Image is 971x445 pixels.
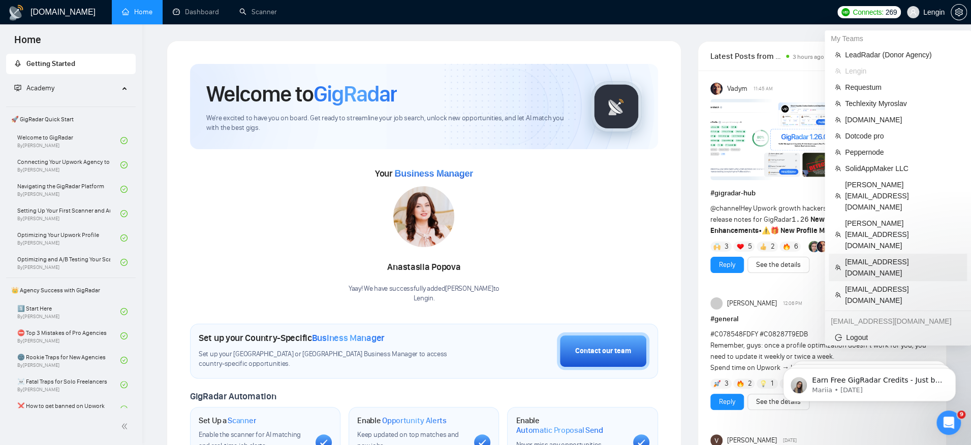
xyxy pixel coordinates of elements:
a: ☠️ Fatal Traps for Solo FreelancersBy[PERSON_NAME] [17,373,120,396]
span: 👑 Agency Success with GigRadar [7,280,135,300]
span: Dotcode pro [845,130,961,142]
div: tm.workcloud@gmail.com [825,313,971,329]
span: team [835,84,841,90]
button: See the details [747,257,809,273]
a: Setting Up Your First Scanner and Auto-BidderBy[PERSON_NAME] [17,202,120,225]
p: Lengin . [349,294,499,303]
a: ❌ How to get banned on Upwork [17,398,120,420]
span: logout [835,334,842,341]
div: Anastasiia Popova [349,259,499,276]
span: [EMAIL_ADDRESS][DOMAIN_NAME] [845,256,961,279]
span: check-circle [120,381,128,388]
img: 1686131229812-7.jpg [393,186,454,247]
a: Welcome to GigRadarBy[PERSON_NAME] [17,129,120,152]
span: Remember, guys: once a profile optimization doesn’t work for you, you need to update it weekly or... [710,330,926,372]
div: Contact our team [575,346,631,357]
span: GigRadar Automation [190,391,276,402]
span: 5 [747,242,751,252]
img: ❤️ [737,243,744,250]
a: searchScanner [239,8,277,16]
img: 👍 [760,243,767,250]
h1: Set up your Country-Specific [199,332,385,344]
span: 2 [771,242,775,252]
span: team [835,165,841,172]
span: Requestum [845,82,961,93]
span: team [835,52,841,58]
span: @channel [710,204,740,213]
span: Logout [835,332,961,343]
span: GigRadar [314,80,397,108]
span: Business Manager [312,332,385,344]
span: 🚀 GigRadar Quick Start [7,109,135,129]
a: 1️⃣ Start HereBy[PERSON_NAME] [17,300,120,323]
span: Your [375,168,473,179]
li: Getting Started [6,54,136,74]
a: 🌚 Rookie Traps for New AgenciesBy[PERSON_NAME] [17,349,120,371]
span: 6 [794,242,798,252]
span: Business Manager [394,168,473,179]
span: Opportunity Alerts [382,416,447,426]
span: Set up your [GEOGRAPHIC_DATA] or [GEOGRAPHIC_DATA] Business Manager to access country-specific op... [199,350,469,369]
a: Navigating the GigRadar PlatformBy[PERSON_NAME] [17,178,120,200]
span: Connects: [853,7,883,18]
span: 9 [957,410,965,419]
strong: New Profile Match feature: [780,226,866,235]
img: 💡 [760,380,767,387]
span: check-circle [120,357,128,364]
button: See the details [747,394,809,410]
span: check-circle [120,210,128,217]
span: 3 hours ago [792,53,824,60]
span: Academy [26,84,54,92]
span: team [835,193,841,199]
img: 🔥 [783,243,790,250]
a: ⛔ Top 3 Mistakes of Pro AgenciesBy[PERSON_NAME] [17,325,120,347]
span: team [835,231,841,237]
h1: Enable [516,416,624,435]
h1: Welcome to [206,80,397,108]
span: team [835,292,841,298]
h1: # gigradar-hub [710,188,934,199]
span: team [835,100,841,107]
h1: Set Up a [199,416,256,426]
span: check-circle [120,405,128,413]
span: check-circle [120,161,128,168]
span: 3 [725,242,729,252]
a: Connecting Your Upwork Agency to GigRadarBy[PERSON_NAME] [17,154,120,176]
span: check-circle [120,186,128,193]
span: We're excited to have you on board. Get ready to streamline your job search, unlock new opportuni... [206,114,575,133]
span: check-circle [120,332,128,339]
span: setting [951,8,966,16]
span: 🎁 [770,226,779,235]
img: logo [8,5,24,21]
span: [EMAIL_ADDRESS][DOMAIN_NAME] [845,284,961,306]
span: Techlexity Myroslav [845,98,961,109]
span: team [835,68,841,74]
a: Optimizing Your Upwork ProfileBy[PERSON_NAME] [17,227,120,249]
span: check-circle [120,259,128,266]
span: check-circle [120,137,128,144]
span: SolidAppMaker LLC [845,163,961,174]
a: setting [951,8,967,16]
span: [DATE] [783,436,797,445]
a: Optimizing and A/B Testing Your Scanner for Better ResultsBy[PERSON_NAME] [17,251,120,273]
button: Contact our team [557,332,649,370]
button: Reply [710,394,744,410]
span: Latest Posts from the GigRadar Community [710,50,784,62]
span: Hey Upwork growth hackers, here's our July round-up and release notes for GigRadar • is your prof... [710,204,918,235]
button: Reply [710,257,744,273]
img: 🚀 [713,380,721,387]
span: 269 [885,7,896,18]
img: upwork-logo.png [841,8,850,16]
span: check-circle [120,308,128,315]
img: F09AC4U7ATU-image.png [710,99,832,180]
span: [PERSON_NAME][EMAIL_ADDRESS][DOMAIN_NAME] [845,218,961,251]
a: homeHome [122,8,152,16]
span: LeadRadar (Donor Agency) [845,49,961,60]
span: #C078548FDFY [710,330,758,338]
span: Lengin [845,65,961,77]
span: team [835,149,841,155]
